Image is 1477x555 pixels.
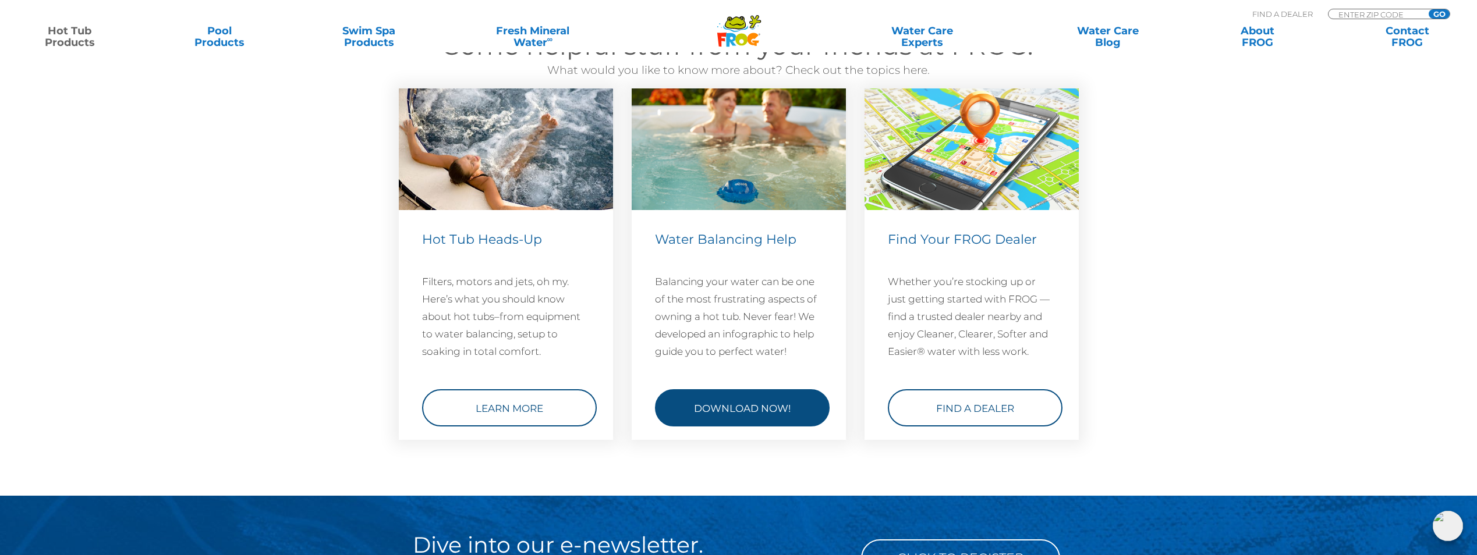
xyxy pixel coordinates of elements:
p: Find A Dealer [1252,9,1313,19]
a: AboutFROG [1199,25,1316,48]
input: Zip Code Form [1337,9,1416,19]
a: ContactFROG [1349,25,1465,48]
p: Filters, motors and jets, oh my. Here’s what you should know about hot tubs–from equipment to wat... [422,273,590,360]
img: hot-tub-relaxing [399,88,613,210]
p: Balancing your water can be one of the most frustrating aspects of owning a hot tub. Never fear! ... [655,273,823,360]
sup: ∞ [547,34,553,44]
span: Water Balancing Help [655,232,796,247]
span: Find Your FROG Dealer [888,232,1037,247]
a: Swim SpaProducts [311,25,427,48]
img: hot-tub-featured-image-1 [632,88,846,210]
a: Download Now! [655,389,830,426]
img: openIcon [1433,511,1463,541]
a: Learn More [422,389,597,426]
img: Find a Dealer Image (546 x 310 px) [865,88,1079,210]
a: Find a Dealer [888,389,1062,426]
a: Water CareBlog [1050,25,1167,48]
input: GO [1429,9,1450,19]
p: Whether you’re stocking up or just getting started with FROG — find a trusted dealer nearby and e... [888,273,1055,360]
a: PoolProducts [161,25,278,48]
a: Hot TubProducts [12,25,128,48]
span: Hot Tub Heads-Up [422,232,542,247]
a: Water CareExperts [828,25,1017,48]
a: Fresh MineralWater∞ [460,25,605,48]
